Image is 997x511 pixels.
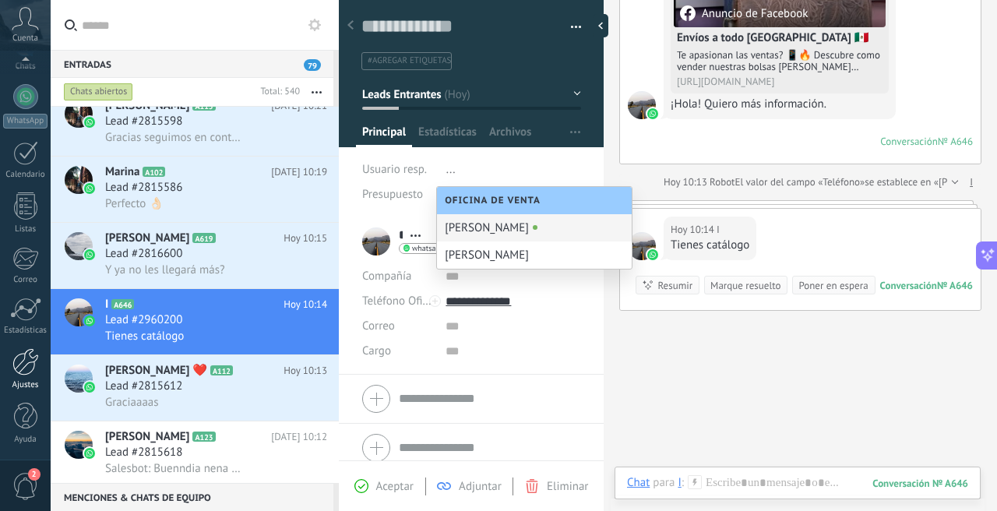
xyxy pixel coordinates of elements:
[593,14,608,37] div: Ocultar
[437,214,632,241] div: [PERSON_NAME]
[937,279,973,292] div: № A646
[710,278,780,293] div: Marque resuelto
[664,174,710,190] div: Hoy 10:13
[362,319,395,333] span: Correo
[105,363,207,379] span: [PERSON_NAME] ❤️
[938,135,973,148] div: № A646
[3,326,48,336] div: Estadísticas
[628,232,656,260] span: I
[653,475,675,491] span: para
[376,479,414,494] span: Aceptar
[671,238,749,253] div: Tienes catálogo
[105,461,241,476] span: Salesbot: Buenndia nena $360
[717,222,720,238] span: I
[192,233,215,243] span: A619
[111,299,134,309] span: A646
[710,175,735,189] span: Robot
[84,448,95,459] img: icon
[210,365,233,375] span: A112
[105,263,225,277] span: Y ya no les llegará más?
[362,187,423,202] span: Presupuesto
[51,223,339,288] a: avataricon[PERSON_NAME]A619Hoy 10:15Lead #2816600Y ya no les llegará más?
[489,125,531,147] span: Archivos
[84,183,95,194] img: icon
[84,249,95,260] img: icon
[671,222,717,238] div: Hoy 10:14
[680,5,808,21] div: Anuncio de Facebook
[418,125,477,147] span: Estadísticas
[647,249,658,260] img: waba.svg
[362,294,443,308] span: Teléfono Oficina
[677,30,883,46] h4: Envíos a todo [GEOGRAPHIC_DATA] 🇲🇽
[3,114,48,129] div: WhatsApp
[3,170,48,180] div: Calendario
[105,164,139,180] span: Marina
[657,278,692,293] div: Resumir
[284,231,327,246] span: Hoy 10:15
[677,76,883,87] div: [URL][DOMAIN_NAME]
[880,135,938,148] div: Conversación
[362,339,434,364] div: Cargo
[362,157,435,182] div: Usuario resp.
[304,59,321,71] span: 79
[735,174,865,190] span: El valor del campo «Teléfono»
[284,297,327,312] span: Hoy 10:14
[628,91,656,119] span: I
[12,33,38,44] span: Cuenta
[105,429,189,445] span: [PERSON_NAME]
[446,182,581,207] div: $
[362,289,434,314] button: Teléfono Oficina
[362,182,435,207] div: Presupuesto
[3,435,48,445] div: Ayuda
[105,114,182,129] span: Lead #2815598
[446,162,456,177] span: ...
[84,382,95,393] img: icon
[798,278,868,293] div: Poner en espera
[671,97,889,112] div: ¡Hola! Quiero más información.
[105,297,108,312] span: I
[105,379,182,394] span: Lead #2815612
[143,167,165,177] span: A102
[677,49,883,72] div: Te apasionan las ventas? 📱🔥 Descubre como vender nuestras bolsas [PERSON_NAME] auténtica por catá...
[105,445,182,460] span: Lead #2815618
[51,421,339,487] a: avataricon[PERSON_NAME]A123[DATE] 10:12Lead #2815618Salesbot: Buenndia nena $360
[362,162,427,177] span: Usuario resp.
[3,380,48,390] div: Ajustes
[412,245,474,252] span: whatsapp business
[872,477,968,490] div: 646
[64,83,133,101] div: Chats abiertos
[51,157,339,222] a: avatariconMarinaA102[DATE] 10:19Lead #2815586Perfecto 👌🏻
[192,432,215,442] span: A123
[84,117,95,128] img: icon
[437,241,632,269] div: [PERSON_NAME]
[362,314,395,339] button: Correo
[3,224,48,234] div: Listas
[51,483,333,511] div: Menciones & Chats de equipo
[105,312,182,328] span: Lead #2960200
[105,180,182,196] span: Lead #2815586
[105,130,241,145] span: Gracias seguimos en contacto
[368,55,451,66] span: #agregar etiquetas
[678,475,681,489] div: I
[105,395,159,410] span: Graciaaaas
[362,345,391,357] span: Cargo
[105,196,164,211] span: Perfecto 👌🏻
[459,479,502,494] span: Adjuntar
[105,246,182,262] span: Lead #2816600
[284,363,327,379] span: Hoy 10:13
[3,275,48,285] div: Correo
[682,475,684,491] span: :
[51,90,339,156] a: avataricon[PERSON_NAME]A113[DATE] 10:21Lead #2815598Gracias seguimos en contacto
[254,84,300,100] div: Total: 540
[547,479,588,494] span: Eliminar
[970,174,973,190] a: I
[84,315,95,326] img: icon
[271,164,327,180] span: [DATE] 10:19
[880,279,937,292] div: Conversación
[362,125,406,147] span: Principal
[445,195,548,206] span: Oficina de Venta
[51,289,339,354] a: avatariconIA646Hoy 10:14Lead #2960200Tienes catálogo
[271,429,327,445] span: [DATE] 10:12
[105,329,184,344] span: Tienes catálogo
[28,468,41,481] span: 2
